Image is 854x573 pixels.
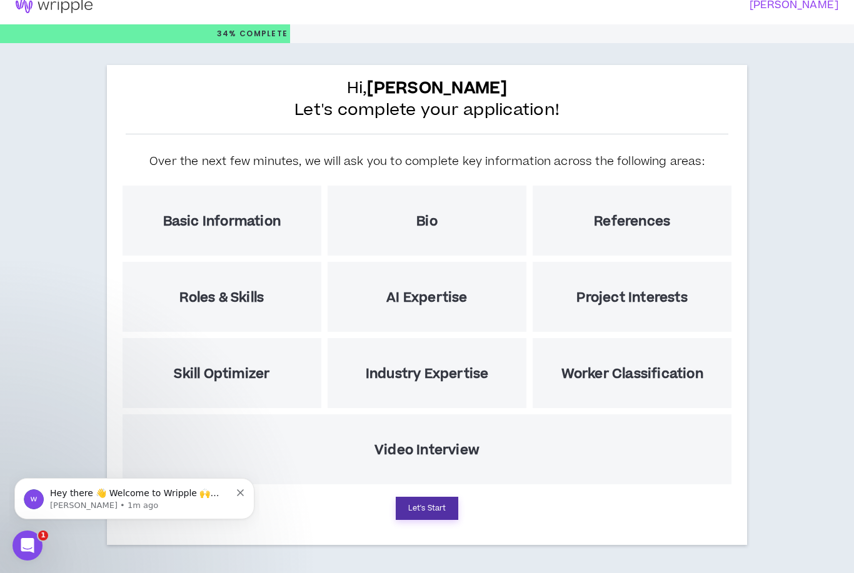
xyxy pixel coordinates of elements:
[561,366,703,382] h5: Worker Classification
[13,531,43,561] iframe: Intercom live chat
[174,366,269,382] h5: Skill Optimizer
[416,214,438,229] h5: Bio
[163,214,281,229] h5: Basic Information
[38,531,48,541] span: 1
[149,153,705,170] h5: Over the next few minutes, we will ask you to complete key information across the following areas:
[366,366,489,382] h5: Industry Expertise
[179,290,264,306] h5: Roles & Skills
[594,214,670,229] h5: References
[237,28,288,39] span: Complete
[9,452,259,539] iframe: Intercom notifications message
[347,77,508,99] span: Hi,
[386,290,467,306] h5: AI Expertise
[217,24,288,43] p: 34%
[396,497,458,520] button: Let's Start
[374,442,480,458] h5: Video Interview
[294,99,560,121] span: Let's complete your application!
[576,290,687,306] h5: Project Interests
[367,76,507,100] b: [PERSON_NAME]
